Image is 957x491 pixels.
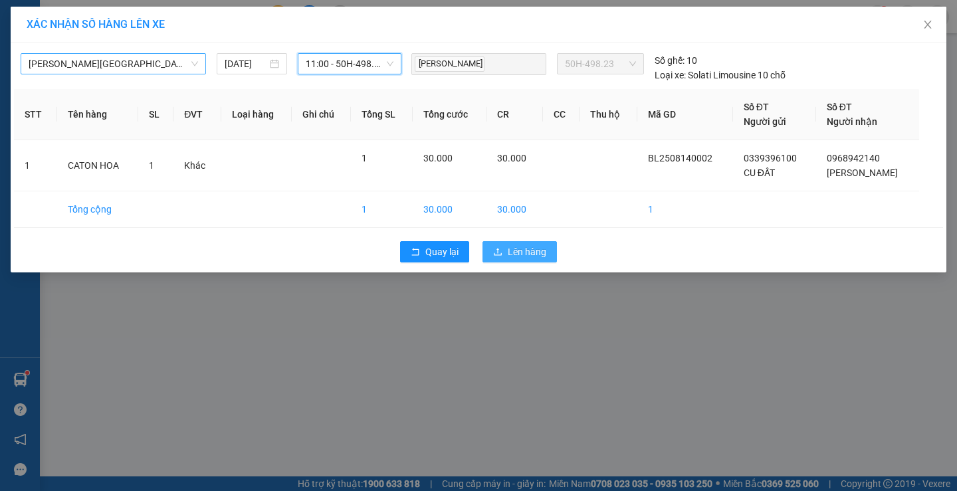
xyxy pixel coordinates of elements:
span: CU ĐẤT [744,167,775,178]
th: Ghi chú [292,89,351,140]
span: 1 [149,160,154,171]
span: Người nhận [827,116,877,127]
td: Tổng cộng [57,191,138,228]
span: [PERSON_NAME] [827,167,898,178]
div: [PERSON_NAME] [104,43,210,59]
input: 14/08/2025 [225,56,268,71]
span: Quay lại [425,245,459,259]
div: 30.000 [10,86,96,102]
button: uploadLên hàng [482,241,557,262]
span: 0339396100 [744,153,797,163]
span: upload [493,247,502,258]
div: VP Bình Triệu [104,11,210,43]
span: BL2508140002 [648,153,712,163]
th: CR [486,89,543,140]
div: 10 [655,53,697,68]
td: 1 [637,191,733,228]
div: VP Bình Long [11,11,94,43]
th: Mã GD [637,89,733,140]
th: Thu hộ [580,89,637,140]
th: STT [14,89,57,140]
span: Gửi: [11,13,32,27]
td: 1 [14,140,57,191]
span: 11:00 - 50H-498.23 [306,54,393,74]
span: Loại xe: [655,68,686,82]
span: Số ĐT [744,102,769,112]
div: CU ĐẤT [11,43,94,59]
div: Solati Limousine 10 chỗ [655,68,786,82]
span: 30.000 [423,153,453,163]
th: SL [138,89,174,140]
span: [PERSON_NAME] [415,56,484,72]
th: Tổng SL [351,89,413,140]
th: ĐVT [173,89,221,140]
span: Lên hàng [508,245,546,259]
span: 30.000 [497,153,526,163]
span: rollback [411,247,420,258]
th: CC [543,89,580,140]
span: XÁC NHẬN SỐ HÀNG LÊN XE [27,18,165,31]
span: Nhận: [104,13,136,27]
td: 1 [351,191,413,228]
span: 1 [362,153,367,163]
button: Close [909,7,946,44]
span: 50H-498.23 [565,54,635,74]
button: rollbackQuay lại [400,241,469,262]
span: Người gửi [744,116,786,127]
span: Lộc Ninh - Hồ Chí Minh [29,54,198,74]
span: CR : [10,87,31,101]
span: close [922,19,933,30]
td: CATON HOA [57,140,138,191]
th: Tên hàng [57,89,138,140]
span: 0968942140 [827,153,880,163]
th: Tổng cước [413,89,486,140]
td: 30.000 [413,191,486,228]
span: Số ĐT [827,102,852,112]
span: Số ghế: [655,53,685,68]
th: Loại hàng [221,89,292,140]
td: Khác [173,140,221,191]
td: 30.000 [486,191,543,228]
